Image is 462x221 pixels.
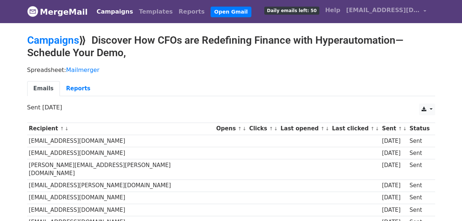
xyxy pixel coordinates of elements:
[27,147,215,159] td: [EMAIL_ADDRESS][DOMAIN_NAME]
[325,126,329,131] a: ↓
[382,149,406,157] div: [DATE]
[398,126,402,131] a: ↑
[343,3,429,20] a: [EMAIL_ADDRESS][DOMAIN_NAME]
[382,193,406,202] div: [DATE]
[408,192,431,204] td: Sent
[27,66,435,74] p: Spreadsheet:
[60,126,64,131] a: ↑
[27,81,60,96] a: Emails
[65,126,69,131] a: ↓
[66,66,100,73] a: Mailmerger
[27,135,215,147] td: [EMAIL_ADDRESS][DOMAIN_NAME]
[238,126,242,131] a: ↑
[176,4,208,19] a: Reports
[211,7,251,17] a: Open Gmail
[408,123,431,135] th: Status
[408,147,431,159] td: Sent
[382,137,406,145] div: [DATE]
[27,192,215,204] td: [EMAIL_ADDRESS][DOMAIN_NAME]
[27,204,215,216] td: [EMAIL_ADDRESS][DOMAIN_NAME]
[382,181,406,190] div: [DATE]
[27,104,435,111] p: Sent [DATE]
[408,180,431,192] td: Sent
[322,3,343,18] a: Help
[60,81,97,96] a: Reports
[382,206,406,214] div: [DATE]
[243,126,247,131] a: ↓
[136,4,176,19] a: Templates
[330,123,380,135] th: Last clicked
[382,161,406,170] div: [DATE]
[320,126,325,131] a: ↑
[403,126,407,131] a: ↓
[27,6,38,17] img: MergeMail logo
[408,159,431,180] td: Sent
[346,6,420,15] span: [EMAIL_ADDRESS][DOMAIN_NAME]
[94,4,136,19] a: Campaigns
[27,34,435,59] h2: ⟫ Discover How CFOs are Redefining Finance with Hyperautomation—Schedule Your Demo,
[215,123,248,135] th: Opens
[27,159,215,180] td: [PERSON_NAME][EMAIL_ADDRESS][PERSON_NAME][DOMAIN_NAME]
[27,180,215,192] td: [EMAIL_ADDRESS][PERSON_NAME][DOMAIN_NAME]
[261,3,322,18] a: Daily emails left: 50
[375,126,379,131] a: ↓
[247,123,279,135] th: Clicks
[269,126,273,131] a: ↑
[274,126,278,131] a: ↓
[408,135,431,147] td: Sent
[264,7,319,15] span: Daily emails left: 50
[27,123,215,135] th: Recipient
[370,126,375,131] a: ↑
[279,123,330,135] th: Last opened
[408,204,431,216] td: Sent
[27,4,88,19] a: MergeMail
[27,34,79,46] a: Campaigns
[380,123,408,135] th: Sent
